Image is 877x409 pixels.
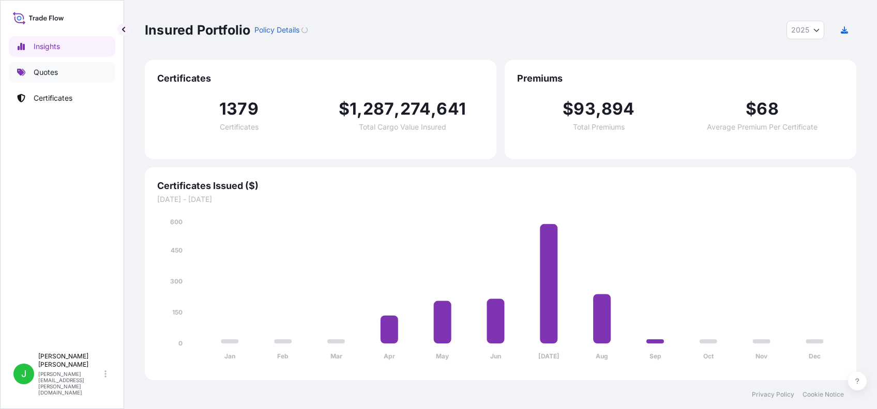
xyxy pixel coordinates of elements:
[34,67,58,77] p: Quotes
[596,101,601,117] span: ,
[596,352,608,360] tspan: Aug
[157,194,844,204] span: [DATE] - [DATE]
[517,72,844,85] span: Premiums
[34,41,60,52] p: Insights
[573,123,625,131] span: Total Premiums
[301,27,308,33] div: Loading
[787,21,824,39] button: Year Selector
[436,101,466,117] span: 641
[9,88,115,108] a: Certificates
[363,101,395,117] span: 287
[703,352,714,360] tspan: Oct
[224,352,235,360] tspan: Jan
[400,101,431,117] span: 274
[157,72,484,85] span: Certificates
[350,101,357,117] span: 1
[809,352,821,360] tspan: Dec
[34,93,72,103] p: Certificates
[707,123,818,131] span: Average Premium Per Certificate
[357,101,362,117] span: ,
[649,352,661,360] tspan: Sep
[301,22,308,38] button: Loading
[157,180,844,192] span: Certificates Issued ($)
[178,339,183,347] tspan: 0
[254,25,299,35] p: Policy Details
[170,218,183,226] tspan: 600
[339,101,350,117] span: $
[171,246,183,254] tspan: 450
[803,390,844,399] a: Cookie Notice
[359,123,446,131] span: Total Cargo Value Insured
[38,352,102,369] p: [PERSON_NAME] [PERSON_NAME]
[746,101,757,117] span: $
[573,101,595,117] span: 93
[38,371,102,396] p: [PERSON_NAME][EMAIL_ADDRESS][PERSON_NAME][DOMAIN_NAME]
[220,123,259,131] span: Certificates
[431,101,436,117] span: ,
[219,101,259,117] span: 1379
[21,369,26,379] span: J
[9,62,115,83] a: Quotes
[172,308,183,316] tspan: 150
[170,277,183,285] tspan: 300
[394,101,400,117] span: ,
[490,352,501,360] tspan: Jun
[436,352,449,360] tspan: May
[9,36,115,57] a: Insights
[538,352,560,360] tspan: [DATE]
[791,25,809,35] span: 2025
[145,22,250,38] p: Insured Portfolio
[601,101,635,117] span: 894
[277,352,289,360] tspan: Feb
[752,390,794,399] a: Privacy Policy
[757,101,778,117] span: 68
[330,352,342,360] tspan: Mar
[384,352,395,360] tspan: Apr
[755,352,768,360] tspan: Nov
[563,101,573,117] span: $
